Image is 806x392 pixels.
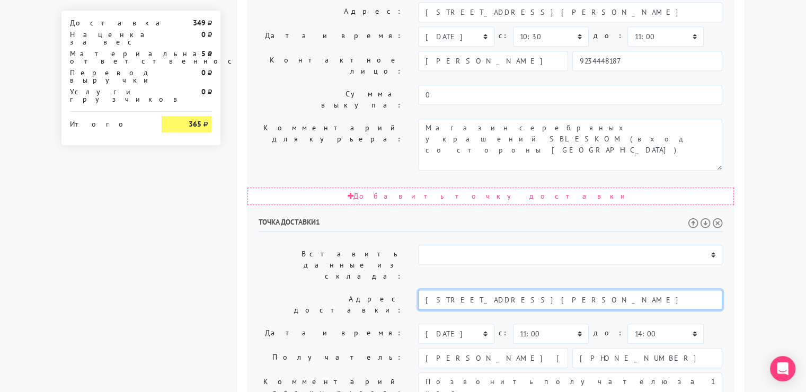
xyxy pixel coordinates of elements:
div: Open Intercom Messenger [770,356,795,381]
strong: 0 [201,87,205,96]
label: Дата и время: [251,26,411,47]
div: Наценка за вес [62,31,154,46]
label: Адрес: [251,2,411,22]
div: Услуги грузчиков [62,88,154,103]
label: Сумма выкупа: [251,85,411,114]
h6: Точка доставки [259,218,723,232]
div: Перевод выручки [62,69,154,84]
div: Доставка [62,19,154,26]
input: Телефон [572,348,722,368]
div: Добавить точку доставки [247,188,734,205]
div: Итого [70,116,146,128]
span: 1 [316,217,320,227]
div: Материальная ответственность [62,50,154,65]
strong: 0 [201,68,205,77]
label: c: [499,324,509,342]
label: c: [499,26,509,45]
label: до: [593,26,623,45]
strong: 5 [201,49,205,58]
strong: 349 [192,18,205,28]
label: Комментарий для курьера: [251,119,411,171]
input: Имя [418,51,568,71]
label: Дата и время: [251,324,411,344]
input: Телефон [572,51,722,71]
input: Имя [418,348,568,368]
strong: 0 [201,30,205,39]
label: до: [593,324,623,342]
label: Контактное лицо: [251,51,411,81]
label: Получатель: [251,348,411,368]
label: Адрес доставки: [251,290,411,319]
strong: 365 [188,119,201,129]
label: Вставить данные из склада: [251,245,411,286]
